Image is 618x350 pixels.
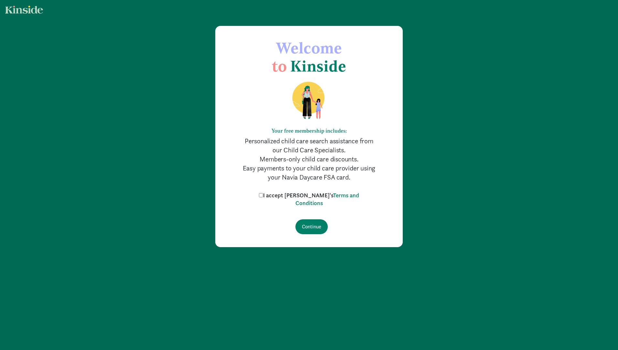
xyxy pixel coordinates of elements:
[5,5,43,14] img: light.svg
[284,81,334,120] img: illustration-mom-daughter.png
[276,38,342,57] span: Welcome
[259,193,263,197] input: I accept [PERSON_NAME]'sTerms and Conditions
[241,137,377,155] p: Personalized child care search assistance from our Child Care Specialists.
[290,57,346,75] span: Kinside
[241,155,377,164] p: Members-only child care discounts.
[257,191,361,207] label: I accept [PERSON_NAME]'s
[241,128,377,134] h6: Your free membership includes:
[241,164,377,182] p: Easy payments to your child care provider using your Navia Daycare FSA card.
[295,219,328,234] input: Continue
[272,57,287,75] span: to
[295,191,359,207] a: Terms and Conditions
